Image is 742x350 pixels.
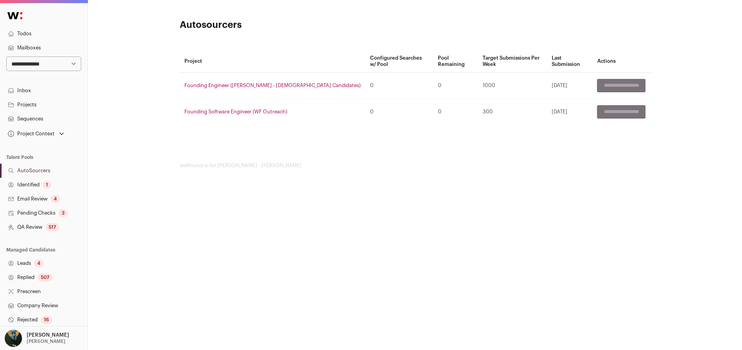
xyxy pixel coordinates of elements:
[3,330,71,347] button: Open dropdown
[547,50,593,73] th: Last Submission
[34,259,44,267] div: 4
[27,338,66,345] p: [PERSON_NAME]
[46,223,59,231] div: 517
[180,19,337,31] h1: Autosourcers
[478,99,547,125] td: 300
[433,73,478,99] td: 0
[478,50,547,73] th: Target Submissions Per Week
[41,316,52,324] div: 16
[38,273,53,281] div: 507
[547,99,593,125] td: [DATE]
[365,99,433,125] td: 0
[433,99,478,125] td: 0
[6,128,66,139] button: Open dropdown
[365,50,433,73] th: Configured Searches w/ Pool
[58,209,67,217] div: 3
[180,50,365,73] th: Project
[365,73,433,99] td: 0
[3,8,27,24] img: Wellfound
[51,195,60,203] div: 4
[6,131,55,137] div: Project Context
[180,162,651,169] footer: wellfound:ai for [PERSON_NAME] - [PERSON_NAME]
[547,73,593,99] td: [DATE]
[184,109,287,114] a: Founding Software Engineer (WF Outreach)
[478,73,547,99] td: 1000
[184,83,361,88] a: Founding Engineer ([PERSON_NAME] - [DEMOGRAPHIC_DATA] Candidates)
[592,50,650,73] th: Actions
[27,332,69,338] p: [PERSON_NAME]
[43,181,51,189] div: 1
[433,50,478,73] th: Pool Remaining
[5,330,22,347] img: 12031951-medium_jpg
